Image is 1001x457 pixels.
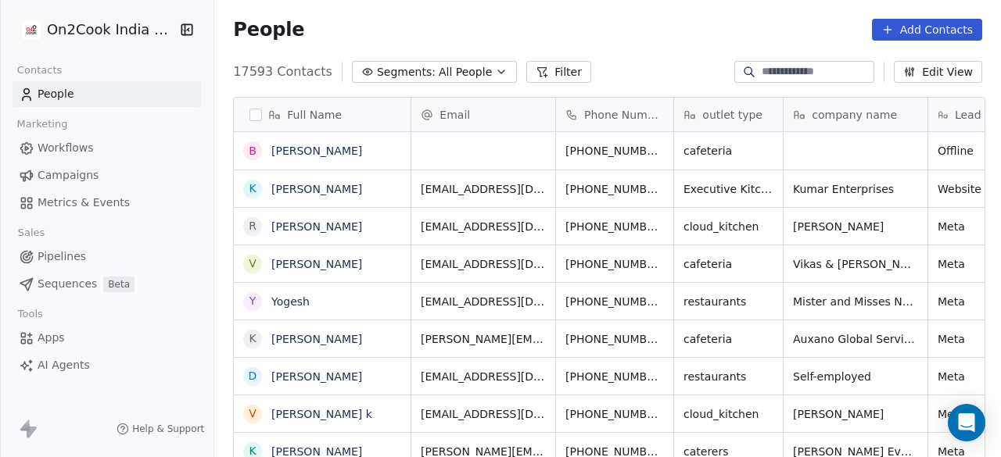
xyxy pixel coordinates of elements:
a: Metrics & Events [13,190,201,216]
div: K [249,180,257,197]
span: restaurants [683,294,773,309]
div: D [249,368,257,384]
span: [PERSON_NAME] [793,406,918,422]
a: [PERSON_NAME] [271,333,362,345]
span: Beta [103,277,135,292]
span: [PHONE_NUMBER] [565,294,664,309]
span: Help & Support [132,423,204,435]
span: outlet type [702,107,762,123]
span: [PHONE_NUMBER] [565,406,664,422]
span: cafeteria [683,143,773,159]
span: Pipelines [38,248,86,265]
span: Campaigns [38,167,99,184]
span: People [38,86,74,102]
div: Open Intercom Messenger [948,404,985,441]
span: All People [439,64,492,80]
span: On2Cook India Pvt. Ltd. [47,20,176,40]
a: AI Agents [13,352,201,378]
a: [PERSON_NAME] [271,220,362,233]
span: 17593 Contacts [233,62,332,81]
button: Edit View [894,61,982,83]
a: [PERSON_NAME] k [271,408,372,420]
div: Full Name [234,98,411,131]
span: Auxano Global Services [793,331,918,347]
span: [PHONE_NUMBER] [565,181,664,197]
div: Email [411,98,555,131]
a: Help & Support [117,423,204,435]
span: [PHONE_NUMBER] [565,369,664,384]
span: [EMAIL_ADDRESS][DOMAIN_NAME] [421,219,546,234]
span: [PHONE_NUMBER] [565,331,664,347]
a: People [13,81,201,107]
span: Tools [11,302,49,326]
span: Executive Kitchens [683,181,773,197]
span: Self-employed [793,369,918,384]
span: Apps [38,330,65,346]
span: cloud_kitchen [683,406,773,422]
span: [EMAIL_ADDRESS][DOMAIN_NAME] [421,406,546,422]
a: SequencesBeta [13,271,201,297]
span: cafeteria [683,256,773,272]
button: Filter [526,61,591,83]
span: Marketing [10,112,74,136]
span: Vikas & [PERSON_NAME] Son LLP [793,256,918,272]
div: Phone Number [556,98,673,131]
span: Kumar Enterprises [793,181,918,197]
span: [EMAIL_ADDRESS][DOMAIN_NAME] [421,256,546,272]
div: K [249,330,257,347]
span: AI Agents [38,357,90,373]
div: B [249,143,257,159]
a: [PERSON_NAME] [271,183,362,195]
a: Yogesh [271,295,310,308]
span: Metrics & Events [38,195,130,211]
button: Add Contacts [872,19,982,41]
a: Apps [13,325,201,351]
span: Sales [11,221,52,245]
a: Workflows [13,135,201,161]
span: [EMAIL_ADDRESS][DOMAIN_NAME] [421,294,546,309]
div: R [249,218,257,234]
span: cloud_kitchen [683,219,773,234]
span: Mister and Misses Nasta House [793,294,918,309]
div: company name [784,98,927,131]
div: v [249,405,257,422]
span: Email [440,107,470,123]
a: [PERSON_NAME] [271,370,362,383]
span: company name [812,107,897,123]
a: [PERSON_NAME] [271,145,362,157]
span: Segments: [377,64,436,80]
img: on2cook%20logo-04%20copy.jpg [22,20,41,39]
div: outlet type [674,98,783,131]
span: Workflows [38,140,94,156]
a: Campaigns [13,162,201,188]
span: Full Name [287,107,342,123]
span: [PERSON_NAME][EMAIL_ADDRESS][DOMAIN_NAME] [421,331,546,347]
span: Sequences [38,276,97,292]
a: [PERSON_NAME] [271,258,362,270]
a: Pipelines [13,244,201,270]
div: Y [249,293,257,309]
span: [EMAIL_ADDRESS][DOMAIN_NAME] [421,369,546,384]
span: cafeteria [683,331,773,347]
div: V [249,255,257,272]
span: [PHONE_NUMBER] [565,143,664,159]
span: People [233,18,304,41]
span: [PHONE_NUMBER] [565,256,664,272]
span: Contacts [10,59,69,82]
span: Phone Number [584,107,664,123]
span: [EMAIL_ADDRESS][DOMAIN_NAME] [421,181,546,197]
button: On2Cook India Pvt. Ltd. [19,16,169,43]
span: [PHONE_NUMBER] [565,219,664,234]
span: [PERSON_NAME] [793,219,918,234]
span: restaurants [683,369,773,384]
